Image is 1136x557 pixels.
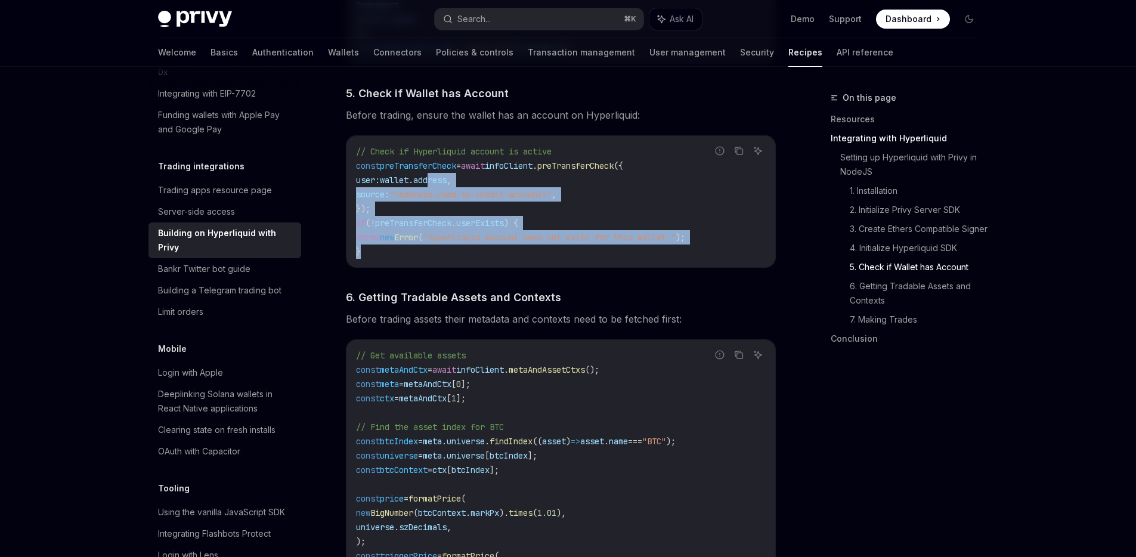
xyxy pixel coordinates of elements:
span: ! [370,218,375,228]
span: const [356,450,380,461]
span: On this page [843,91,896,105]
button: Copy the contents from the code block [731,347,747,363]
span: === [628,436,642,447]
span: ctx [380,393,394,404]
span: ) [566,436,571,447]
a: Integrating with Hyperliquid [831,129,988,148]
a: Welcome [158,38,196,67]
div: Trading apps resource page [158,183,272,197]
a: OAuth with Capacitor [148,441,301,462]
a: API reference [837,38,893,67]
a: 2. Initialize Privy Server SDK [850,200,988,219]
a: Demo [791,13,815,25]
button: Copy the contents from the code block [731,143,747,159]
span: = [418,450,423,461]
div: Login with Apple [158,366,223,380]
span: address [413,175,447,185]
a: 1. Installation [850,181,988,200]
span: name [609,436,628,447]
span: ]; [528,450,537,461]
span: infoClient [456,364,504,375]
span: "<address-used-to-credit-account>" [389,189,552,200]
span: meta [380,379,399,389]
span: preTransferCheck [380,160,456,171]
span: [ [451,379,456,389]
span: userExists [456,218,504,228]
a: Resources [831,110,988,129]
span: szDecimals [399,522,447,533]
span: findIndex [490,436,533,447]
span: . [604,436,609,447]
span: . [408,175,413,185]
div: Search... [457,12,491,26]
span: 6. Getting Tradable Assets and Contexts [346,289,561,305]
a: Integrating with EIP-7702 [148,83,301,104]
span: metaAndCtx [404,379,451,389]
a: Bankr Twitter bot guide [148,258,301,280]
span: ctx [432,465,447,475]
span: formatPrice [408,493,461,504]
span: await [432,364,456,375]
a: 4. Initialize Hyperliquid SDK [850,239,988,258]
span: const [356,364,380,375]
div: Integrating Flashbots Protect [158,527,271,541]
div: OAuth with Capacitor [158,444,240,459]
span: } [356,246,361,257]
span: meta [423,436,442,447]
h5: Mobile [158,342,187,356]
span: [ [447,393,451,404]
a: Basics [211,38,238,67]
span: wallet [380,175,408,185]
span: const [356,160,380,171]
a: Building a Telegram trading bot [148,280,301,301]
span: metaAndCtx [380,364,428,375]
span: const [356,493,380,504]
a: 7. Making Trades [850,310,988,329]
a: Limit orders [148,301,301,323]
span: ); [676,232,685,243]
span: ( [461,493,466,504]
a: Building on Hyperliquid with Privy [148,222,301,258]
span: btcContext [418,508,466,518]
a: Login with Apple [148,362,301,383]
a: Using the vanilla JavaScript SDK [148,502,301,523]
span: source: [356,189,389,200]
span: const [356,436,380,447]
a: Trading apps resource page [148,180,301,201]
span: ( [418,232,423,243]
span: ). [499,508,509,518]
a: User management [649,38,726,67]
div: Funding wallets with Apple Pay and Google Pay [158,108,294,137]
span: universe [447,436,485,447]
a: Clearing state on fresh installs [148,419,301,441]
span: ( [413,508,418,518]
span: throw [356,232,380,243]
span: "Hyperliquid account does not exist for this wallet." [423,232,676,243]
span: ]; [490,465,499,475]
span: markPx [471,508,499,518]
span: ({ [614,160,623,171]
span: ]; [461,379,471,389]
span: ) { [504,218,518,228]
a: Conclusion [831,329,988,348]
div: Limit orders [158,305,203,319]
a: Transaction management [528,38,635,67]
span: . [533,160,537,171]
button: Ask AI [649,8,702,30]
span: Error [394,232,418,243]
span: ); [666,436,676,447]
span: . [442,450,447,461]
a: Security [740,38,774,67]
span: , [552,189,556,200]
span: = [399,379,404,389]
span: [ [485,450,490,461]
span: => [571,436,580,447]
span: . [466,508,471,518]
a: Dashboard [876,10,950,29]
span: ( [366,218,370,228]
span: new [356,508,370,518]
span: preTransferCheck [375,218,451,228]
span: , [447,522,451,533]
span: times [509,508,533,518]
span: if [356,218,366,228]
